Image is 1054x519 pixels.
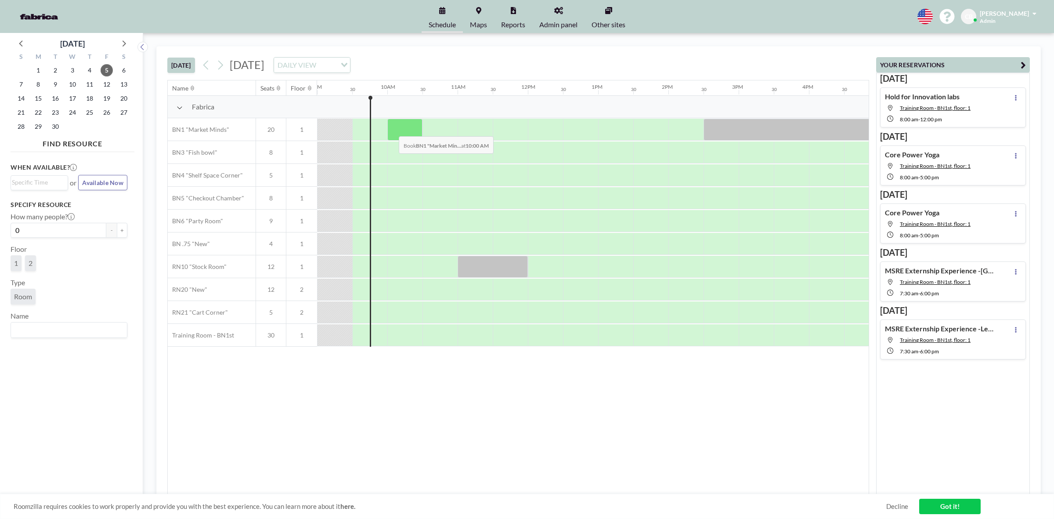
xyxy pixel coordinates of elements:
[286,126,317,134] span: 1
[118,106,130,119] span: Saturday, September 27, 2025
[920,290,939,297] span: 6:00 PM
[900,116,918,123] span: 8:00 AM
[286,171,317,179] span: 1
[11,245,27,254] label: Floor
[256,331,286,339] span: 30
[15,120,27,133] span: Sunday, September 28, 2025
[491,87,496,92] div: 30
[47,52,64,63] div: T
[900,105,971,111] span: Training Room - BN1st, floor: 1
[101,106,113,119] span: Friday, September 26, 2025
[15,78,27,91] span: Sunday, September 7, 2025
[900,348,918,355] span: 7:30 AM
[732,83,743,90] div: 3PM
[101,78,113,91] span: Friday, September 12, 2025
[256,240,286,248] span: 4
[885,324,995,333] h4: MSRE Externship Experience -Leeds School of Business
[539,21,578,28] span: Admin panel
[168,263,227,271] span: RN10 "Stock Room"
[66,64,79,76] span: Wednesday, September 3, 2025
[83,106,96,119] span: Thursday, September 25, 2025
[168,126,229,134] span: BN1 "Market Minds"
[880,73,1026,84] h3: [DATE]
[429,21,456,28] span: Schedule
[32,120,44,133] span: Monday, September 29, 2025
[880,247,1026,258] h3: [DATE]
[900,279,971,285] span: Training Room - BN1st, floor: 1
[451,83,466,90] div: 11AM
[900,232,918,239] span: 8:00 AM
[501,21,525,28] span: Reports
[117,223,127,238] button: +
[14,502,886,511] span: Roomzilla requires cookies to work properly and provide you with the best experience. You can lea...
[256,149,286,156] span: 8
[886,502,908,511] a: Decline
[14,259,18,268] span: 1
[167,58,195,73] button: [DATE]
[918,232,920,239] span: -
[900,290,918,297] span: 7:30 AM
[980,10,1029,17] span: [PERSON_NAME]
[82,179,123,186] span: Available Now
[662,83,673,90] div: 2PM
[168,308,228,316] span: RN21 "Cart Corner"
[14,292,32,301] span: Room
[291,84,306,92] div: Floor
[49,92,61,105] span: Tuesday, September 16, 2025
[466,142,489,149] b: 10:00 AM
[11,176,68,189] div: Search for option
[319,59,336,71] input: Search for option
[256,171,286,179] span: 5
[60,37,85,50] div: [DATE]
[168,240,210,248] span: BN .75 "New"
[286,194,317,202] span: 1
[880,305,1026,316] h3: [DATE]
[192,102,214,111] span: Fabrica
[918,174,920,181] span: -
[78,175,127,190] button: Available Now
[885,208,939,217] h4: Core Power Yoga
[118,92,130,105] span: Saturday, September 20, 2025
[66,92,79,105] span: Wednesday, September 17, 2025
[276,59,318,71] span: DAILY VIEW
[286,308,317,316] span: 2
[49,120,61,133] span: Tuesday, September 30, 2025
[106,223,117,238] button: -
[350,87,355,92] div: 30
[286,217,317,225] span: 1
[11,201,127,209] h3: Specify resource
[172,84,188,92] div: Name
[900,221,971,227] span: Training Room - BN1st, floor: 1
[230,58,264,71] span: [DATE]
[11,212,75,221] label: How many people?
[256,217,286,225] span: 9
[66,106,79,119] span: Wednesday, September 24, 2025
[885,150,939,159] h4: Core Power Yoga
[81,52,98,63] div: T
[83,78,96,91] span: Thursday, September 11, 2025
[416,142,461,149] b: BN1 "Market Min...
[420,87,426,92] div: 30
[918,290,920,297] span: -
[286,331,317,339] span: 1
[98,52,115,63] div: F
[168,171,243,179] span: BN4 "Shelf Space Corner"
[381,83,395,90] div: 10AM
[115,52,132,63] div: S
[83,64,96,76] span: Thursday, September 4, 2025
[12,178,63,187] input: Search for option
[118,78,130,91] span: Saturday, September 13, 2025
[274,58,350,73] div: Search for option
[15,92,27,105] span: Sunday, September 14, 2025
[880,189,1026,200] h3: [DATE]
[32,106,44,119] span: Monday, September 22, 2025
[66,78,79,91] span: Wednesday, September 10, 2025
[965,13,973,21] span: CB
[920,174,939,181] span: 5:00 PM
[918,116,920,123] span: -
[920,116,942,123] span: 12:00 PM
[900,337,971,343] span: Training Room - BN1st, floor: 1
[340,502,355,510] a: here.
[101,92,113,105] span: Friday, September 19, 2025
[885,92,960,101] h4: Hold for Innovation labs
